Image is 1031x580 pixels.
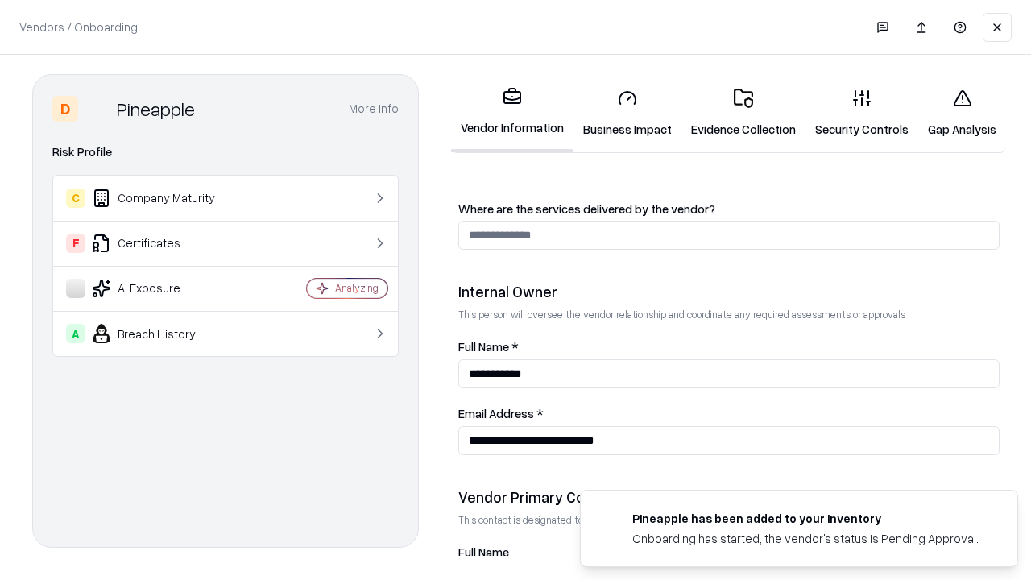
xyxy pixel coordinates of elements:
[66,234,259,253] div: Certificates
[458,546,1000,558] label: Full Name
[66,188,85,208] div: C
[458,308,1000,321] p: This person will oversee the vendor relationship and coordinate any required assessments or appro...
[117,96,195,122] div: Pineapple
[349,94,399,123] button: More info
[66,188,259,208] div: Company Maturity
[335,281,379,295] div: Analyzing
[66,324,85,343] div: A
[600,510,619,529] img: pineappleenergy.com
[458,408,1000,420] label: Email Address *
[451,74,573,152] a: Vendor Information
[458,487,1000,507] div: Vendor Primary Contact
[66,279,259,298] div: AI Exposure
[19,19,138,35] p: Vendors / Onboarding
[458,203,1000,215] label: Where are the services delivered by the vendor?
[681,76,805,151] a: Evidence Collection
[66,234,85,253] div: F
[52,96,78,122] div: D
[85,96,110,122] img: Pineapple
[458,282,1000,301] div: Internal Owner
[458,513,1000,527] p: This contact is designated to receive the assessment request from Shift
[458,341,1000,353] label: Full Name *
[632,530,979,547] div: Onboarding has started, the vendor's status is Pending Approval.
[66,324,259,343] div: Breach History
[805,76,918,151] a: Security Controls
[632,510,979,527] div: Pineapple has been added to your inventory
[52,143,399,162] div: Risk Profile
[573,76,681,151] a: Business Impact
[918,76,1006,151] a: Gap Analysis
